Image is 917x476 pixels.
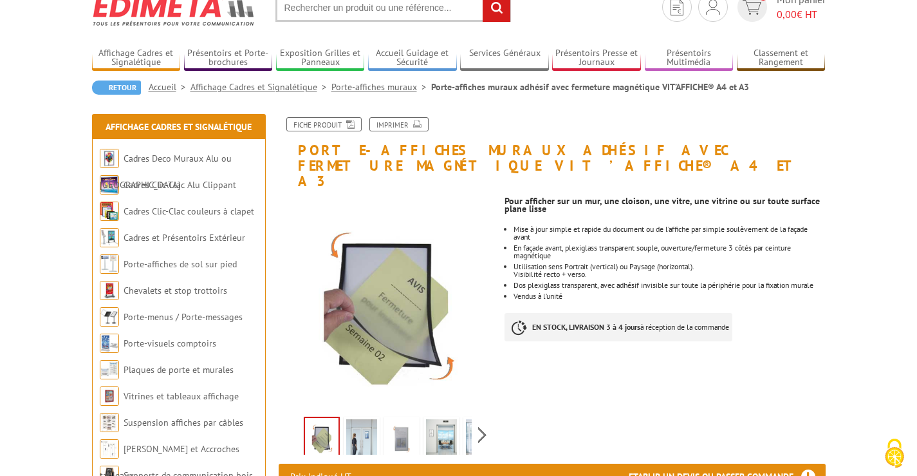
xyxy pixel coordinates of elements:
a: Exposition Grilles et Panneaux [276,48,365,69]
img: porte_visuels_muraux_212401_mise_en_scene_5.jpg [466,419,497,459]
a: Classement et Rangement [737,48,826,69]
a: Plaques de porte et murales [124,364,234,376]
a: Accueil [149,81,190,93]
strong: EN STOCK, LIVRAISON 3 à 4 jours [532,322,640,332]
img: cadre_a4_2_faces_magnetic_adhesif_liseret_gris_212410-_1_.jpg [386,419,417,459]
img: Porte-visuels comptoirs [100,334,119,353]
a: Affichage Cadres et Signalétique [190,81,331,93]
a: Présentoirs Multimédia [645,48,734,69]
div: Visibilité recto + verso. [514,271,825,278]
li: Porte-affiches muraux adhésif avec fermeture magnétique VIT’AFFICHE® A4 et A3 [431,81,749,93]
div: Pour afficher sur un mur, une cloison, une vitre, une vitrine ou sur toute surface plane lisse [505,197,825,213]
a: Cadres Deco Muraux Alu ou [GEOGRAPHIC_DATA] [100,153,232,191]
a: Imprimer [369,117,429,131]
a: Suspension affiches par câbles [124,417,243,428]
img: cadre_a4_2_faces_magnetic_adhesif_liseret_noir_212401.jpg [305,418,338,458]
span: € HT [777,7,826,22]
img: Cadres Deco Muraux Alu ou Bois [100,149,119,168]
img: porte_visuels_muraux_212401_mise_en_scene_4.jpg [426,419,457,459]
a: Chevalets et stop trottoirs [124,285,227,296]
li: Vendus à l’unité [514,292,825,300]
h1: Porte-affiches muraux adhésif avec fermeture magnétique VIT’AFFICHE® A4 et A3 [269,117,835,189]
a: Affichage Cadres et Signalétique [92,48,181,69]
a: Vitrines et tableaux affichage [124,390,239,402]
img: Porte-affiches de sol sur pied [100,254,119,274]
img: porte_visuels_muraux_212401_mise_en_scene.jpg [346,419,377,459]
a: Porte-affiches muraux [331,81,431,93]
a: Porte-affiches de sol sur pied [124,258,237,270]
img: Cadres Clic-Clac couleurs à clapet [100,202,119,221]
a: Présentoirs Presse et Journaux [552,48,641,69]
img: Cimaises et Accroches tableaux [100,439,119,459]
span: Next [476,424,488,446]
a: Cadres et Présentoirs Extérieur [124,232,245,243]
a: Porte-menus / Porte-messages [124,311,243,323]
li: Utilisation sens Portrait (vertical) ou Paysage (horizontal). [514,263,825,278]
a: Accueil Guidage et Sécurité [368,48,457,69]
li: Mise à jour simple et rapide du document ou de l’affiche par simple soulèvement de la façade avant [514,225,825,241]
li: Dos plexiglass transparent, avec adhésif invisible sur toute la périphérie pour la fixation murale [514,281,825,289]
p: à réception de la commande [505,313,732,341]
a: Cadres Clic-Clac Alu Clippant [124,179,236,191]
a: Services Généraux [460,48,549,69]
a: Cadres Clic-Clac couleurs à clapet [124,205,254,217]
button: Cookies (fenêtre modale) [872,432,917,476]
img: Suspension affiches par câbles [100,413,119,432]
img: Cookies (fenêtre modale) [878,437,911,470]
img: Vitrines et tableaux affichage [100,386,119,406]
a: Affichage Cadres et Signalétique [106,121,252,133]
a: Présentoirs et Porte-brochures [184,48,273,69]
img: Cadres et Présentoirs Extérieur [100,228,119,247]
img: cadre_a4_2_faces_magnetic_adhesif_liseret_noir_212401.jpg [279,196,496,413]
img: Porte-menus / Porte-messages [100,307,119,327]
span: 0,00 [777,8,797,21]
a: Retour [92,81,141,95]
a: Porte-visuels comptoirs [124,338,216,349]
img: Plaques de porte et murales [100,360,119,379]
img: Chevalets et stop trottoirs [100,281,119,300]
li: En façade avant, plexiglass transparent souple, ouverture/fermeture 3 côtés par ceinture magnétique [514,244,825,260]
a: Fiche produit [286,117,362,131]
